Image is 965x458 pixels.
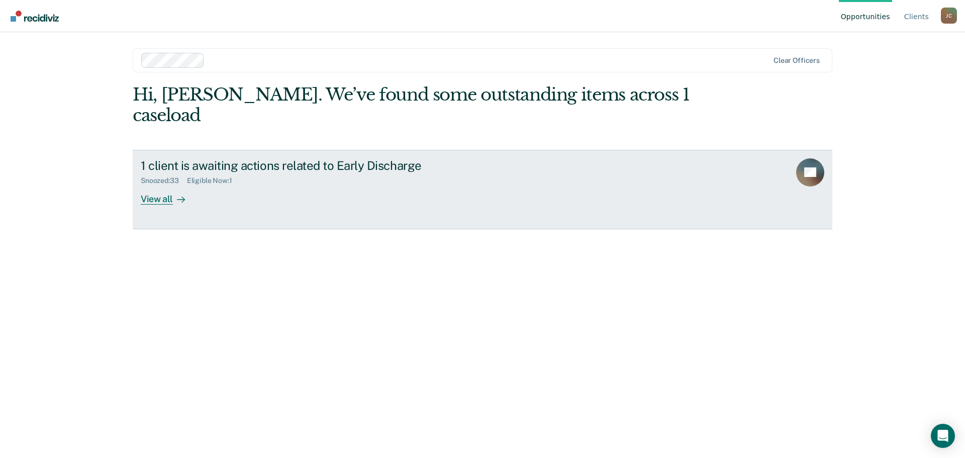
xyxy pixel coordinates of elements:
div: Clear officers [774,56,820,65]
div: J C [941,8,957,24]
div: Eligible Now : 1 [187,176,240,185]
img: Recidiviz [11,11,59,22]
button: Profile dropdown button [941,8,957,24]
div: 1 client is awaiting actions related to Early Discharge [141,158,494,173]
div: Snoozed : 33 [141,176,187,185]
div: Open Intercom Messenger [931,424,955,448]
div: Hi, [PERSON_NAME]. We’ve found some outstanding items across 1 caseload [133,84,693,126]
div: View all [141,185,197,205]
a: 1 client is awaiting actions related to Early DischargeSnoozed:33Eligible Now:1View all [133,150,832,229]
